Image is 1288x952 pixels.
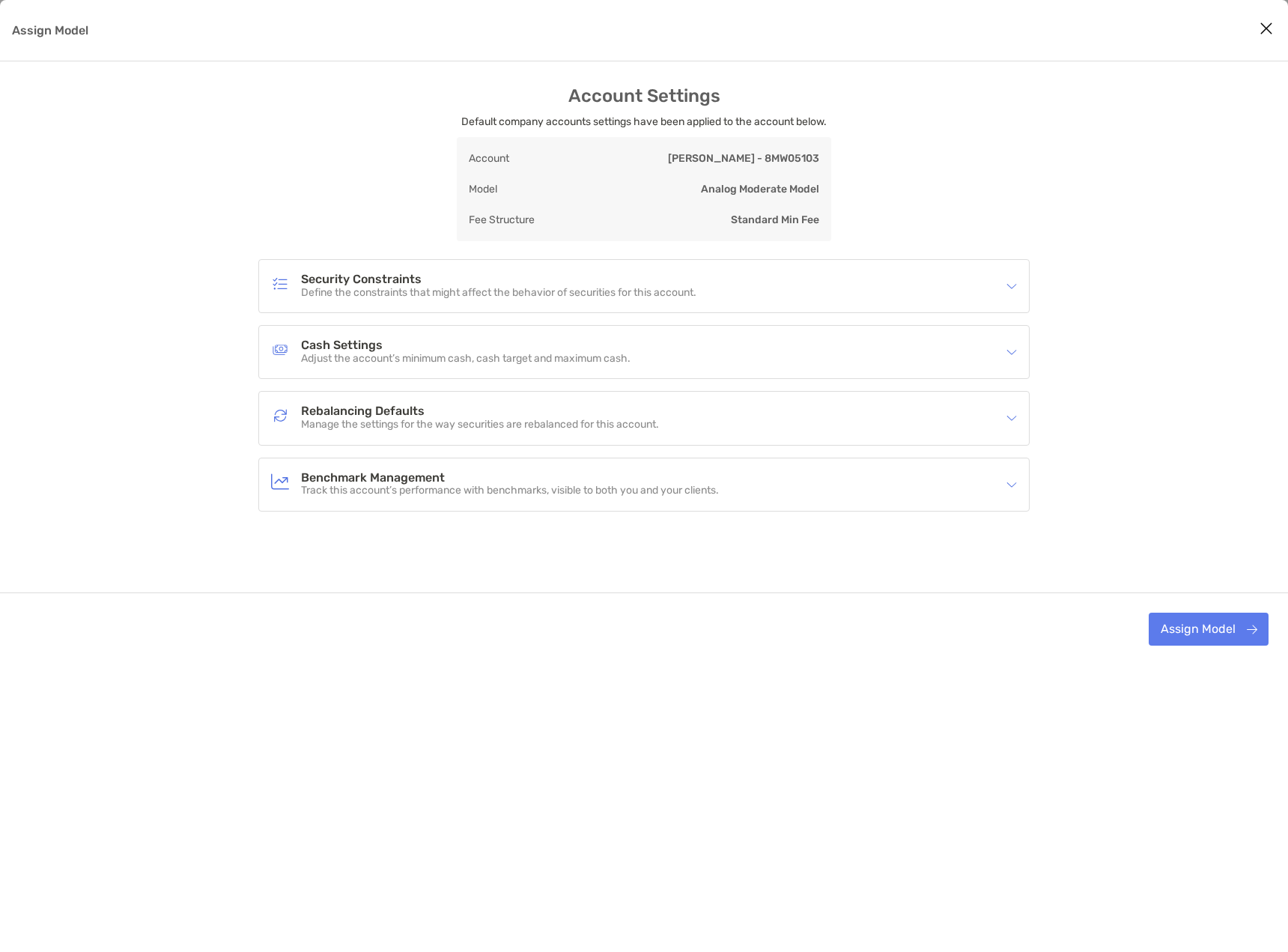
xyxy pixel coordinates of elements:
[271,407,289,425] img: Rebalancing Defaults
[301,485,719,497] p: Track this account’s performance with benchmarks, visible to both you and your clients.
[271,275,289,293] img: Security Constraints
[469,149,509,168] p: Account
[12,21,88,40] p: Assign Model
[301,287,696,300] p: Define the constraints that might affect the behavior of securities for this account.
[271,341,289,359] img: Cash Settings
[731,210,819,229] p: Standard Min Fee
[1006,347,1017,357] img: icon arrow
[301,472,719,485] h4: Benchmark Management
[1006,413,1017,423] img: icon arrow
[668,149,819,168] p: [PERSON_NAME] - 8MW05103
[301,339,631,352] h4: Cash Settings
[259,260,1029,312] div: icon arrowSecurity ConstraintsSecurity ConstraintsDefine the constraints that might affect the be...
[259,326,1029,378] div: icon arrowCash SettingsCash SettingsAdjust the account’s minimum cash, cash target and maximum cash.
[1006,479,1017,490] img: icon arrow
[301,405,659,418] h4: Rebalancing Defaults
[461,112,827,131] p: Default company accounts settings have been applied to the account below.
[301,273,696,286] h4: Security Constraints
[1006,281,1017,291] img: icon arrow
[701,180,819,198] p: Analog Moderate Model
[271,473,289,491] img: Benchmark Management
[301,353,631,366] p: Adjust the account’s minimum cash, cash target and maximum cash.
[1149,613,1269,646] button: Assign Model
[259,392,1029,444] div: icon arrowRebalancing DefaultsRebalancing DefaultsManage the settings for the way securities are ...
[568,85,720,106] h3: Account Settings
[301,419,659,431] p: Manage the settings for the way securities are rebalanced for this account.
[469,180,497,198] p: Model
[259,458,1029,511] div: icon arrowBenchmark ManagementBenchmark ManagementTrack this account’s performance with benchmark...
[1255,18,1278,40] button: Close modal
[469,210,535,229] p: Fee Structure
